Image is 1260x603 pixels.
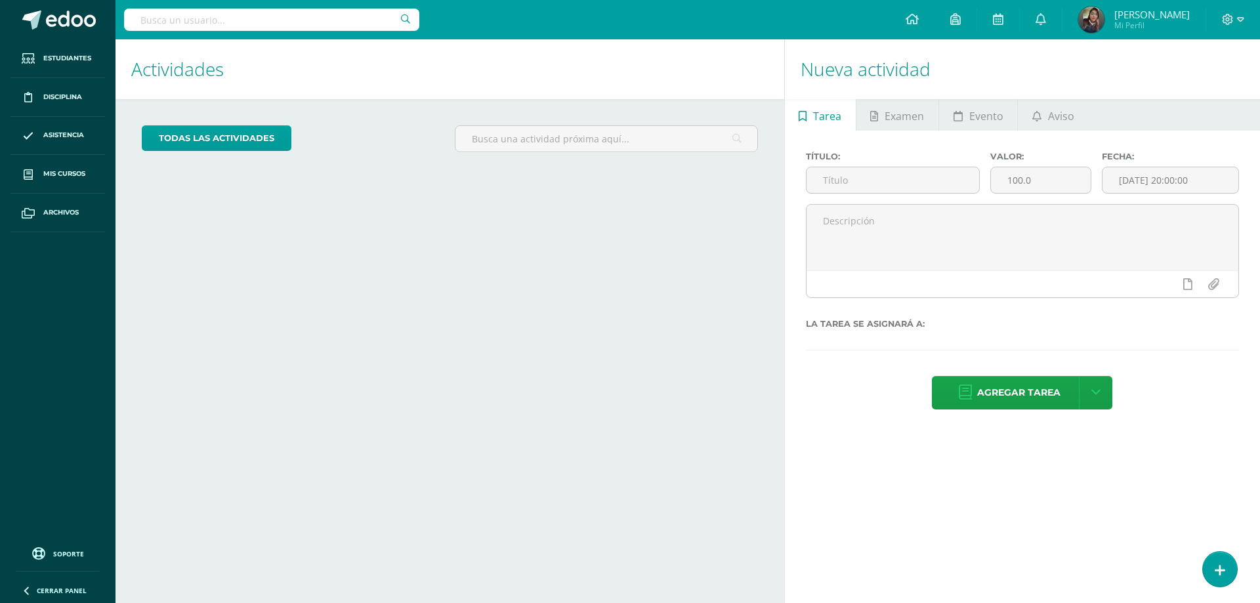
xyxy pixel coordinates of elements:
[16,544,100,562] a: Soporte
[10,39,105,78] a: Estudiantes
[856,99,938,131] a: Examen
[43,130,84,140] span: Asistencia
[885,100,924,132] span: Examen
[806,319,1239,329] label: La tarea se asignará a:
[785,99,856,131] a: Tarea
[124,9,419,31] input: Busca un usuario...
[990,152,1091,161] label: Valor:
[806,152,980,161] label: Título:
[991,167,1090,193] input: Puntos máximos
[1102,167,1238,193] input: Fecha de entrega
[43,169,85,179] span: Mis cursos
[813,100,841,132] span: Tarea
[10,117,105,156] a: Asistencia
[10,155,105,194] a: Mis cursos
[10,78,105,117] a: Disciplina
[1114,20,1190,31] span: Mi Perfil
[801,39,1244,99] h1: Nueva actividad
[43,53,91,64] span: Estudiantes
[1048,100,1074,132] span: Aviso
[10,194,105,232] a: Archivos
[1078,7,1104,33] img: f0e68a23fbcd897634a5ac152168984d.png
[43,92,82,102] span: Disciplina
[807,167,980,193] input: Título
[53,549,84,558] span: Soporte
[455,126,757,152] input: Busca una actividad próxima aquí...
[969,100,1003,132] span: Evento
[43,207,79,218] span: Archivos
[939,99,1017,131] a: Evento
[1114,8,1190,21] span: [PERSON_NAME]
[131,39,768,99] h1: Actividades
[1018,99,1088,131] a: Aviso
[977,377,1060,409] span: Agregar tarea
[37,586,87,595] span: Cerrar panel
[142,125,291,151] a: todas las Actividades
[1102,152,1239,161] label: Fecha:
